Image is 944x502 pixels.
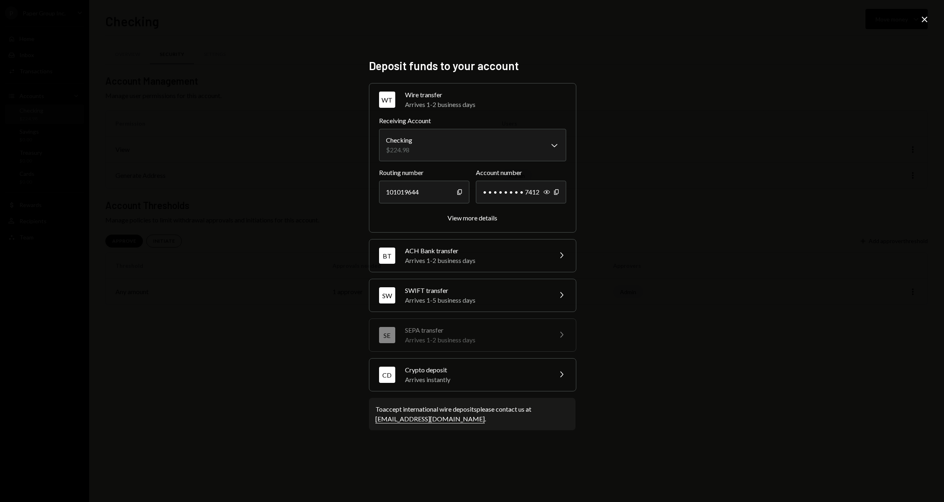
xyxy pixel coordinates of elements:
div: SEPA transfer [405,325,547,335]
div: Arrives 1-5 business days [405,295,547,305]
div: WT [379,92,395,108]
button: CDCrypto depositArrives instantly [369,359,576,391]
button: BTACH Bank transferArrives 1-2 business days [369,239,576,272]
div: Arrives 1-2 business days [405,335,547,345]
button: WTWire transferArrives 1-2 business days [369,83,576,116]
button: Receiving Account [379,129,566,161]
div: Arrives 1-2 business days [405,256,547,265]
div: ACH Bank transfer [405,246,547,256]
label: Routing number [379,168,469,177]
div: SW [379,287,395,303]
div: View more details [447,214,497,222]
div: Arrives instantly [405,375,547,385]
div: Crypto deposit [405,365,547,375]
h2: Deposit funds to your account [369,58,575,74]
div: SE [379,327,395,343]
div: Arrives 1-2 business days [405,100,566,109]
div: • • • • • • • • 7412 [476,181,566,203]
div: BT [379,248,395,264]
button: SESEPA transferArrives 1-2 business days [369,319,576,351]
button: View more details [447,214,497,222]
div: CD [379,367,395,383]
div: 101019644 [379,181,469,203]
button: SWSWIFT transferArrives 1-5 business days [369,279,576,312]
div: To accept international wire deposits please contact us at . [375,404,569,424]
label: Receiving Account [379,116,566,126]
div: WTWire transferArrives 1-2 business days [379,116,566,222]
div: Wire transfer [405,90,566,100]
a: [EMAIL_ADDRESS][DOMAIN_NAME] [375,415,485,423]
div: SWIFT transfer [405,286,547,295]
label: Account number [476,168,566,177]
